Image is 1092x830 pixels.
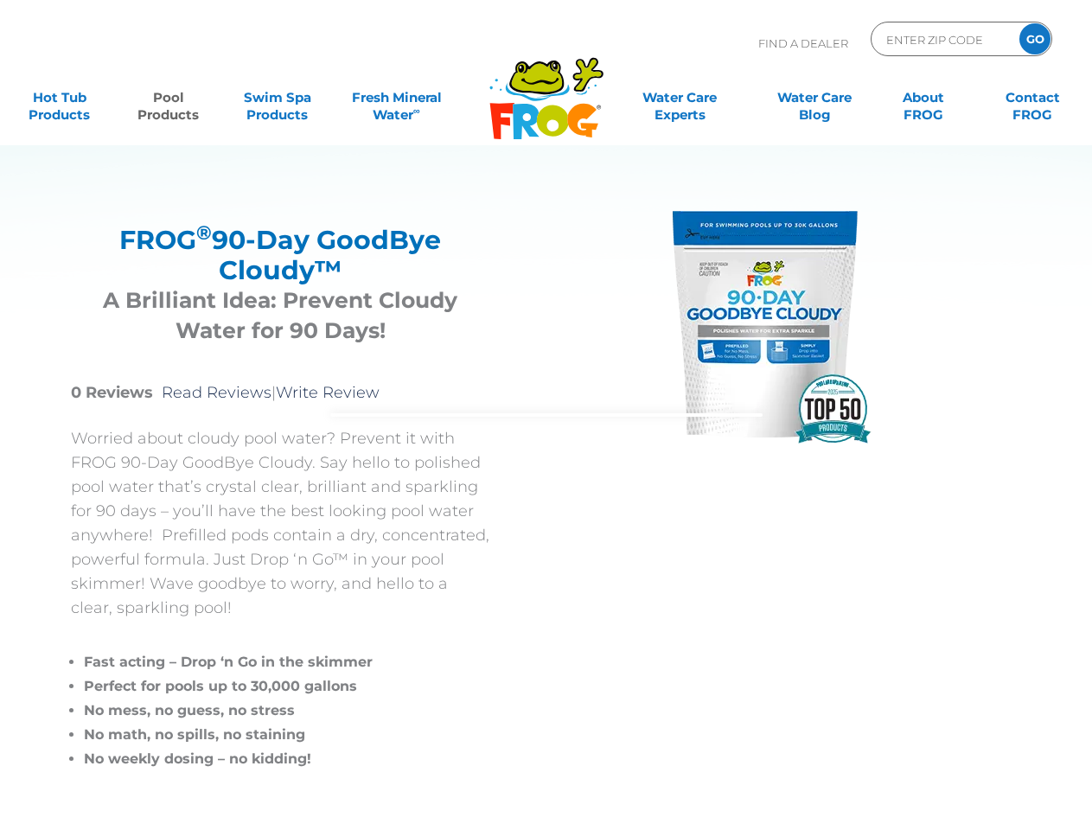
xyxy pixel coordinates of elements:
sup: ® [196,220,212,245]
span: No weekly dosing – no kidding! [84,750,311,767]
a: Hot TubProducts [17,80,102,115]
li: Perfect for pools up to 30,000 gallons [84,674,490,699]
p: | [71,380,490,405]
a: PoolProducts [126,80,211,115]
span: No mess, no guess, no stress [84,702,295,718]
p: Worried about cloudy pool water? Prevent it with FROG 90-Day GoodBye Cloudy. Say hello to polishe... [71,426,490,620]
a: Water CareBlog [773,80,858,115]
div: We use cookies on our website to give you the most relevant experience by remembering your prefer... [369,414,724,492]
input: GO [1019,23,1050,54]
a: Read Reviews [162,383,271,402]
sup: ∞ [413,105,420,117]
h3: A Brilliant Idea: Prevent Cloudy Water for 90 Days! [93,285,469,346]
a: Swim SpaProducts [235,80,320,115]
a: Water CareExperts [611,80,749,115]
li: Fast acting – Drop ‘n Go in the skimmer [84,650,490,674]
a: Fresh MineralWater∞ [343,80,449,115]
a: Write Review [276,383,380,402]
img: Frog Products Logo [480,35,613,140]
p: Find A Dealer [758,22,848,65]
a: AboutFROG [881,80,966,115]
span: No math, no spills, no staining [84,726,305,743]
strong: 0 Reviews [71,383,153,402]
a: ContactFROG [990,80,1075,115]
h2: FROG 90-Day GoodBye Cloudy™ [93,225,469,285]
input: Zip Code Form [884,27,1001,52]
